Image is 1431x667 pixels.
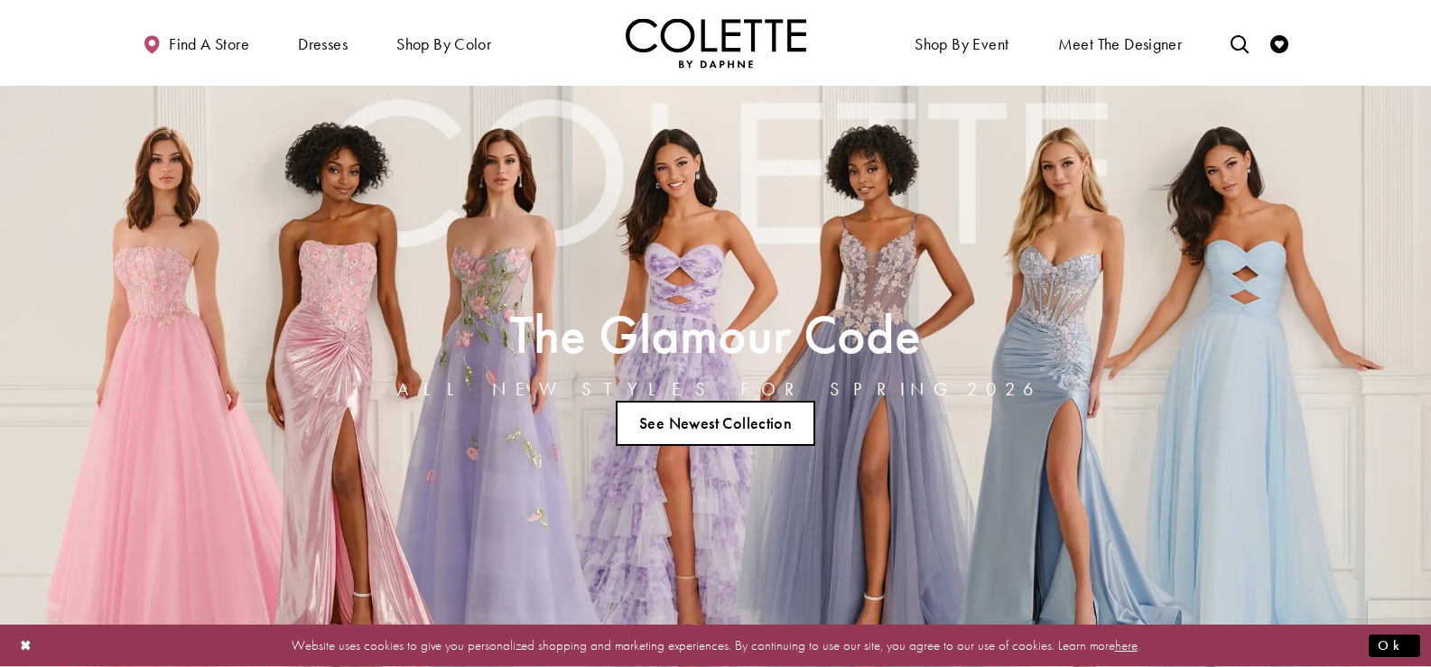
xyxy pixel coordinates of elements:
[1115,636,1138,654] a: here
[616,401,816,446] a: See Newest Collection The Glamour Code ALL NEW STYLES FOR SPRING 2026
[11,630,42,662] button: Close Dialog
[130,634,1301,658] p: Website uses cookies to give you personalized shopping and marketing experiences. By continuing t...
[1369,635,1420,657] button: Submit Dialog
[397,310,1035,359] h2: The Glamour Code
[397,379,1035,399] h4: ALL NEW STYLES FOR SPRING 2026
[392,394,1040,453] ul: Slider Links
